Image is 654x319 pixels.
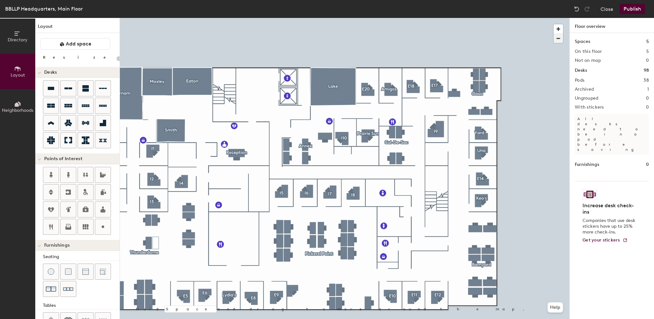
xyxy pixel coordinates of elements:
[620,4,645,14] button: Publish
[575,161,599,168] h1: Furnishings
[78,264,94,280] button: Couch (middle)
[575,67,587,74] h1: Desks
[8,37,28,43] span: Directory
[82,268,89,275] img: Couch (middle)
[600,4,613,14] button: Close
[644,67,649,74] h1: 98
[575,78,584,83] h2: Pods
[646,38,649,45] h1: 5
[575,49,602,54] h2: On this floor
[646,161,649,168] h1: 0
[646,96,649,101] h2: 0
[5,5,83,13] div: BBLLP Headquarters, Main Floor
[575,96,599,101] h2: Ungrouped
[43,264,59,280] button: Stool
[574,6,580,12] img: Undo
[11,72,25,78] span: Layout
[65,268,71,275] img: Cushion
[35,23,120,33] h1: Layout
[95,264,111,280] button: Couch (corner)
[583,218,637,235] p: Companies that use desk stickers have up to 25% more check-ins.
[548,302,563,313] button: Help
[575,58,601,63] h2: Not on map
[646,58,649,63] h2: 0
[43,253,120,260] div: Seating
[43,302,120,309] div: Tables
[46,284,56,294] img: Couch (x2)
[44,156,82,161] span: Points of Interest
[575,114,649,155] p: All desks need to be in a pod before saving
[2,108,33,113] span: Neighborhoods
[575,105,604,110] h2: With stickers
[43,281,59,297] button: Couch (x2)
[647,87,649,92] h2: 1
[40,38,110,50] button: Add space
[583,189,597,200] img: Sticker logo
[583,202,637,215] h4: Increase desk check-ins
[48,268,54,275] img: Stool
[63,284,73,294] img: Couch (x3)
[646,105,649,110] h2: 0
[60,281,76,297] button: Couch (x3)
[583,238,628,243] a: Get your stickers
[646,49,649,54] h2: 5
[100,268,106,275] img: Couch (corner)
[575,38,590,45] h1: Spaces
[583,237,620,243] span: Get your stickers
[570,18,654,33] h1: Floor overview
[575,87,594,92] h2: Archived
[584,6,590,12] img: Redo
[643,78,649,83] h2: 38
[43,55,114,60] div: Resize
[66,41,91,47] span: Add space
[60,264,76,280] button: Cushion
[44,70,57,75] span: Desks
[44,243,70,248] span: Furnishings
